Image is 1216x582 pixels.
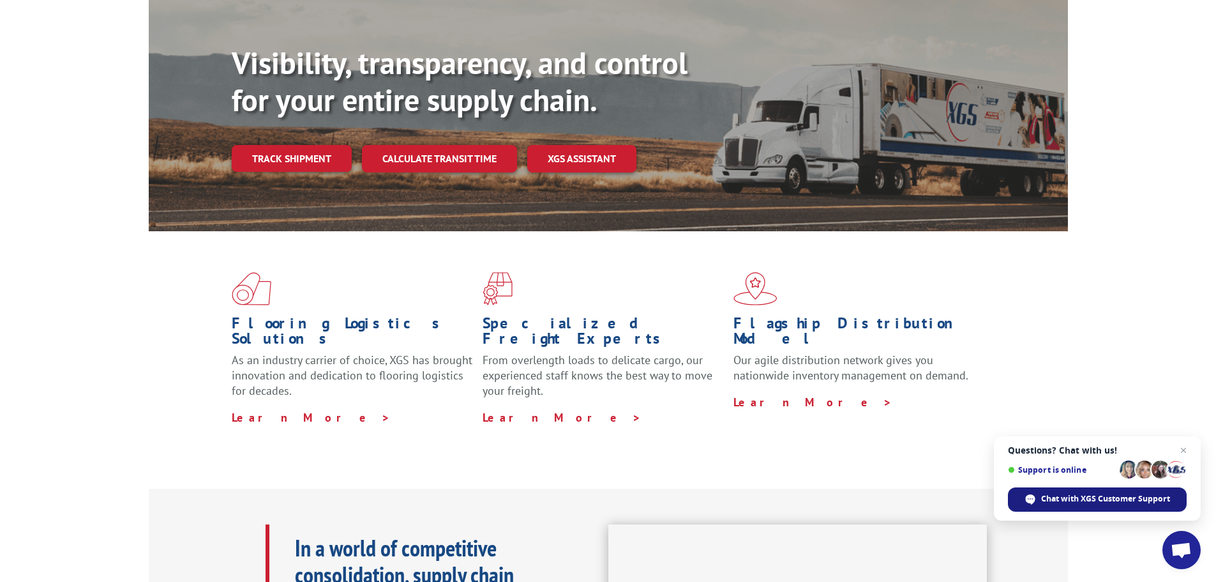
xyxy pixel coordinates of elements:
[232,410,391,425] a: Learn More >
[733,395,892,410] a: Learn More >
[1162,531,1201,569] div: Open chat
[232,316,473,353] h1: Flooring Logistics Solutions
[483,353,724,410] p: From overlength loads to delicate cargo, our experienced staff knows the best way to move your fr...
[733,272,777,305] img: xgs-icon-flagship-distribution-model-red
[483,316,724,353] h1: Specialized Freight Experts
[483,272,513,305] img: xgs-icon-focused-on-flooring-red
[362,145,517,172] a: Calculate transit time
[232,272,271,305] img: xgs-icon-total-supply-chain-intelligence-red
[232,353,472,398] span: As an industry carrier of choice, XGS has brought innovation and dedication to flooring logistics...
[733,316,975,353] h1: Flagship Distribution Model
[733,353,968,383] span: Our agile distribution network gives you nationwide inventory management on demand.
[1008,465,1115,475] span: Support is online
[1041,493,1170,505] span: Chat with XGS Customer Support
[483,410,642,425] a: Learn More >
[1008,445,1187,456] span: Questions? Chat with us!
[527,145,636,172] a: XGS ASSISTANT
[1008,487,1187,512] div: Chat with XGS Customer Support
[232,145,352,172] a: Track shipment
[232,43,687,119] b: Visibility, transparency, and control for your entire supply chain.
[1176,443,1191,458] span: Close chat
